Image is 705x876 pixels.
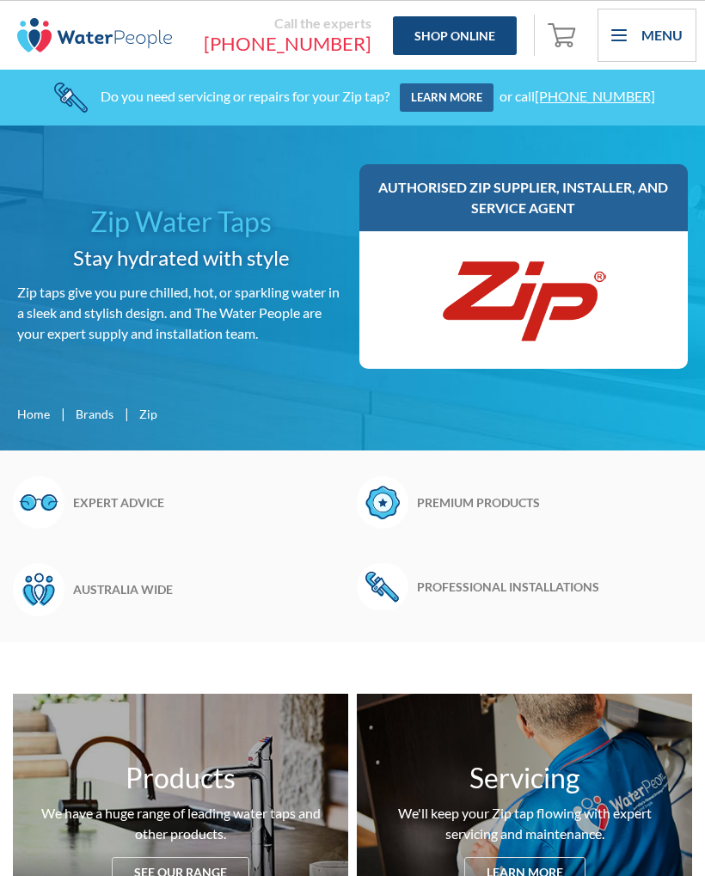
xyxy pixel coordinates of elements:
div: menu [598,9,696,62]
a: Open empty cart [543,15,585,56]
a: [PHONE_NUMBER] [189,32,371,56]
h3: Products [126,757,236,799]
h6: Premium products [417,493,675,512]
div: We have a huge range of leading water taps and other products. [30,803,331,844]
img: Wrench [357,563,408,610]
a: Home [17,405,50,423]
a: [PHONE_NUMBER] [535,88,655,104]
h6: Professional installations [417,578,675,596]
p: Zip taps give you pure chilled, hot, or sparkling water in a sleek and stylish design. and The Wa... [17,282,346,344]
img: Waterpeople Symbol [13,563,64,616]
div: Menu [641,25,683,46]
img: Glasses [13,476,64,529]
h6: Expert advice [73,493,331,512]
div: or call [500,88,655,104]
img: shopping cart [548,21,580,48]
img: Badge [357,476,408,529]
h6: Australia wide [73,580,331,598]
a: Learn more [400,83,493,113]
img: Zip [438,248,610,352]
h3: Authorised Zip supplier, installer, and service agent [377,177,671,218]
a: Brands [76,405,113,423]
h3: Servicing [469,757,579,799]
img: The Water People [17,18,172,52]
div: Do you need servicing or repairs for your Zip tap? [101,88,389,104]
h1: Zip Water Taps [17,201,346,242]
div: We'll keep your Zip tap flowing with expert servicing and maintenance. [374,803,675,844]
a: Shop Online [393,16,517,55]
div: Zip [139,405,157,423]
div: | [122,403,131,424]
div: | [58,403,67,424]
div: Call the experts [189,15,371,32]
h2: Stay hydrated with style [17,242,346,273]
